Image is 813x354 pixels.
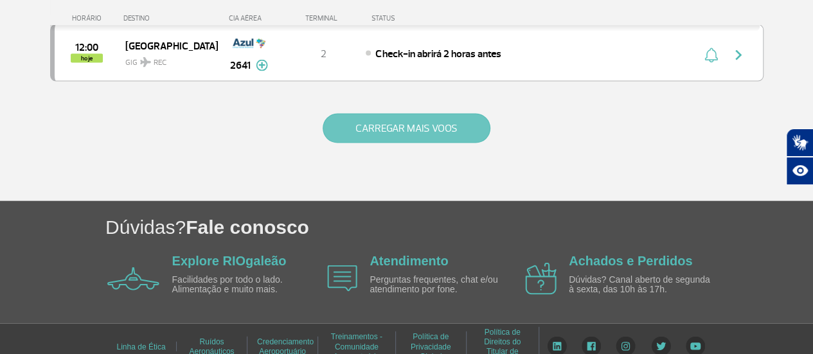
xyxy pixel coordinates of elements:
span: 2025-09-29 12:00:00 [75,43,98,52]
img: seta-direita-painel-voo.svg [731,48,746,63]
img: sino-painel-voo.svg [704,48,718,63]
img: mais-info-painel-voo.svg [256,60,268,71]
a: Achados e Perdidos [569,254,692,268]
span: 2641 [230,58,251,73]
span: Fale conosco [186,217,309,238]
span: GIG [125,50,208,69]
img: airplane icon [107,267,159,290]
button: Abrir tradutor de língua de sinais. [786,128,813,157]
button: CARREGAR MAIS VOOS [323,114,490,143]
span: 2 [321,48,326,60]
p: Facilidades por todo o lado. Alimentação e muito mais. [172,275,320,295]
button: Abrir recursos assistivos. [786,157,813,185]
a: Atendimento [370,254,448,268]
span: [GEOGRAPHIC_DATA] [125,37,208,54]
div: HORÁRIO [54,14,124,22]
span: Check-in abrirá 2 horas antes [375,48,501,60]
span: hoje [71,54,103,63]
a: Explore RIOgaleão [172,254,287,268]
div: TERMINAL [281,14,365,22]
span: REC [154,57,166,69]
div: Plugin de acessibilidade da Hand Talk. [786,128,813,185]
div: STATUS [365,14,470,22]
h1: Dúvidas? [105,214,813,240]
p: Perguntas frequentes, chat e/ou atendimento por fone. [370,275,517,295]
img: airplane icon [327,265,357,292]
p: Dúvidas? Canal aberto de segunda à sexta, das 10h às 17h. [569,275,717,295]
img: destiny_airplane.svg [140,57,151,67]
img: airplane icon [525,263,557,295]
div: CIA AÉREA [217,14,281,22]
div: DESTINO [123,14,217,22]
